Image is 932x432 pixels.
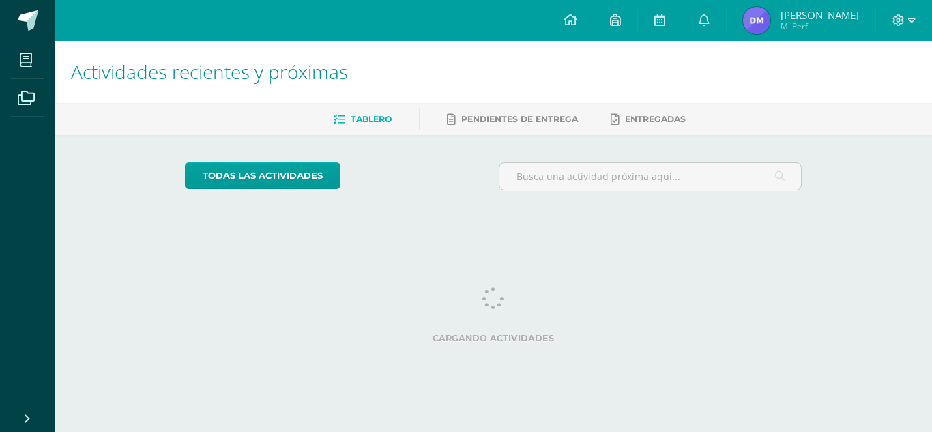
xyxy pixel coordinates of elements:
[743,7,770,34] img: 3cadea31f3d8efa45fca0f49b0e790a2.png
[334,109,392,130] a: Tablero
[499,163,802,190] input: Busca una actividad próxima aquí...
[71,59,348,85] span: Actividades recientes y próximas
[185,333,802,343] label: Cargando actividades
[351,114,392,124] span: Tablero
[625,114,686,124] span: Entregadas
[781,20,859,32] span: Mi Perfil
[447,109,578,130] a: Pendientes de entrega
[611,109,686,130] a: Entregadas
[461,114,578,124] span: Pendientes de entrega
[185,162,340,189] a: todas las Actividades
[781,8,859,22] span: [PERSON_NAME]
